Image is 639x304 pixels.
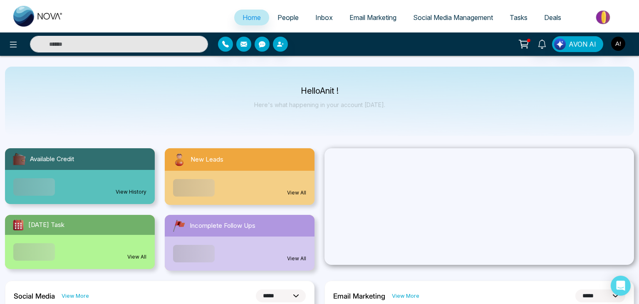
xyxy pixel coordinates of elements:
[574,8,634,27] img: Market-place.gif
[254,101,385,108] p: Here's what happening in your account [DATE].
[160,148,319,205] a: New LeadsView All
[171,152,187,167] img: newLeads.svg
[277,13,299,22] span: People
[554,38,566,50] img: Lead Flow
[413,13,493,22] span: Social Media Management
[191,155,223,164] span: New Leads
[160,215,319,271] a: Incomplete Follow UpsView All
[536,10,570,25] a: Deals
[349,13,396,22] span: Email Marketing
[30,154,74,164] span: Available Credit
[405,10,501,25] a: Social Media Management
[544,13,561,22] span: Deals
[254,87,385,95] p: Hello Anit !
[62,292,89,300] a: View More
[611,37,625,51] img: User Avatar
[315,13,333,22] span: Inbox
[269,10,307,25] a: People
[333,292,385,300] h2: Email Marketing
[243,13,261,22] span: Home
[171,218,186,233] img: followUps.svg
[127,253,146,261] a: View All
[12,218,25,232] img: todayTask.svg
[287,189,306,197] a: View All
[116,188,146,196] a: View History
[501,10,536,25] a: Tasks
[569,39,596,49] span: AVON AI
[552,36,603,52] button: AVON AI
[611,276,631,296] div: Open Intercom Messenger
[14,292,55,300] h2: Social Media
[12,152,27,167] img: availableCredit.svg
[28,220,64,230] span: [DATE] Task
[341,10,405,25] a: Email Marketing
[510,13,528,22] span: Tasks
[392,292,419,300] a: View More
[13,6,63,27] img: Nova CRM Logo
[234,10,269,25] a: Home
[287,255,306,262] a: View All
[307,10,341,25] a: Inbox
[190,221,255,231] span: Incomplete Follow Ups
